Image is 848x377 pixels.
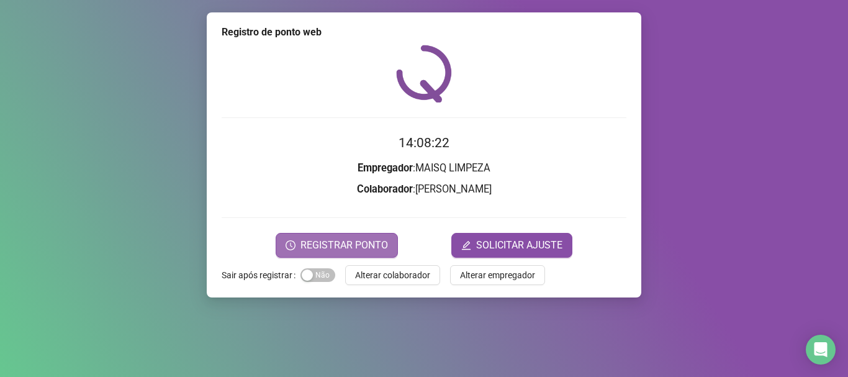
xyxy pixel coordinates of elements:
span: edit [461,240,471,250]
strong: Empregador [358,162,413,174]
span: clock-circle [286,240,295,250]
img: QRPoint [396,45,452,102]
div: Open Intercom Messenger [806,335,836,365]
span: Alterar empregador [460,268,535,282]
div: Registro de ponto web [222,25,626,40]
span: Alterar colaborador [355,268,430,282]
span: SOLICITAR AJUSTE [476,238,562,253]
time: 14:08:22 [399,135,449,150]
span: REGISTRAR PONTO [300,238,388,253]
h3: : [PERSON_NAME] [222,181,626,198]
strong: Colaborador [357,183,413,195]
button: editSOLICITAR AJUSTE [451,233,572,258]
label: Sair após registrar [222,265,300,285]
h3: : MAISQ LIMPEZA [222,160,626,176]
button: Alterar empregador [450,265,545,285]
button: REGISTRAR PONTO [276,233,398,258]
button: Alterar colaborador [345,265,440,285]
